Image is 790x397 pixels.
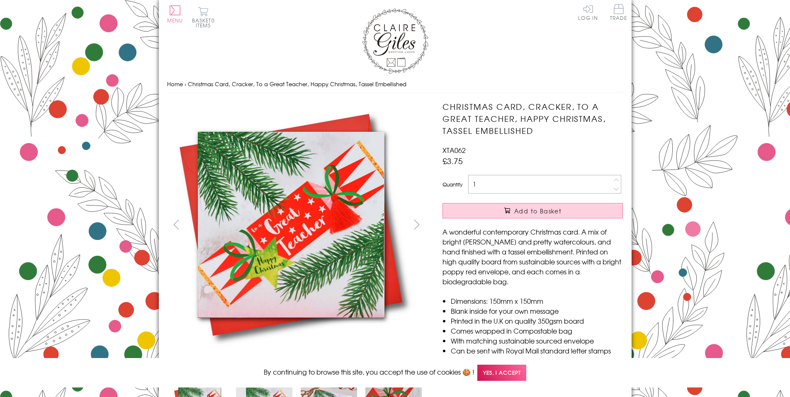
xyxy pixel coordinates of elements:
[407,215,426,234] button: next
[610,4,627,22] a: Trade
[451,326,623,336] li: Comes wrapped in Compostable bag
[442,155,463,167] span: £3.75
[188,80,406,88] span: Christmas Card, Cracker, To a Great Teacher, Happy Christmas, Tassel Embellished
[477,365,526,381] span: Yes, I accept
[442,203,623,218] button: Add to Basket
[514,207,562,215] span: Add to Basket
[192,7,215,28] button: Basket0 items
[451,316,623,326] li: Printed in the U.K on quality 350gsm board
[442,227,623,286] p: A wonderful contemporary Christmas card. A mix of bright [PERSON_NAME] and pretty watercolours, a...
[451,346,623,356] li: Can be sent with Royal Mail standard letter stamps
[451,296,623,306] li: Dimensions: 150mm x 150mm
[167,80,183,88] a: Home
[451,306,623,316] li: Blank inside for your own message
[451,336,623,346] li: With matching sustainable sourced envelope
[196,17,215,29] span: 0 items
[442,145,466,155] span: XTA062
[167,215,186,234] button: prev
[167,5,183,23] button: Menu
[167,76,623,93] nav: breadcrumbs
[167,101,416,349] img: Christmas Card, Cracker, To a Great Teacher, Happy Christmas, Tassel Embellished
[426,101,675,349] img: Christmas Card, Cracker, To a Great Teacher, Happy Christmas, Tassel Embellished
[362,8,428,74] img: Claire Giles Greetings Cards
[167,17,183,24] span: Menu
[610,4,627,20] span: Trade
[578,4,598,20] a: Log In
[442,181,462,188] label: Quantity
[185,80,186,88] span: ›
[442,101,623,136] h1: Christmas Card, Cracker, To a Great Teacher, Happy Christmas, Tassel Embellished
